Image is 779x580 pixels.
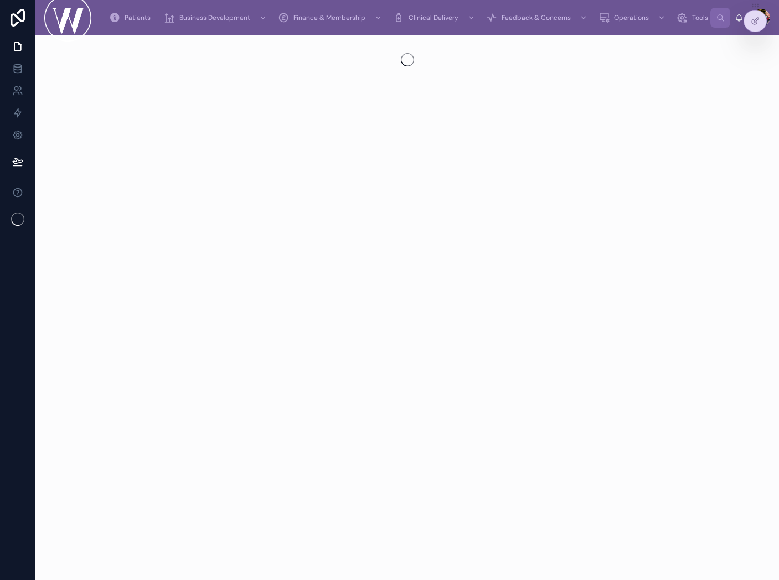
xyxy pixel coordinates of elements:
[293,13,365,22] span: Finance & Membership
[179,13,250,22] span: Business Development
[614,13,649,22] span: Operations
[390,8,481,28] a: Clinical Delivery
[483,8,593,28] a: Feedback & Concerns
[692,13,742,22] span: Tools & Settings
[100,6,710,30] div: scrollable content
[502,13,571,22] span: Feedback & Concerns
[409,13,458,22] span: Clinical Delivery
[275,8,388,28] a: Finance & Membership
[595,8,671,28] a: Operations
[161,8,272,28] a: Business Development
[125,13,151,22] span: Patients
[673,8,765,28] a: Tools & Settings
[106,8,158,28] a: Patients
